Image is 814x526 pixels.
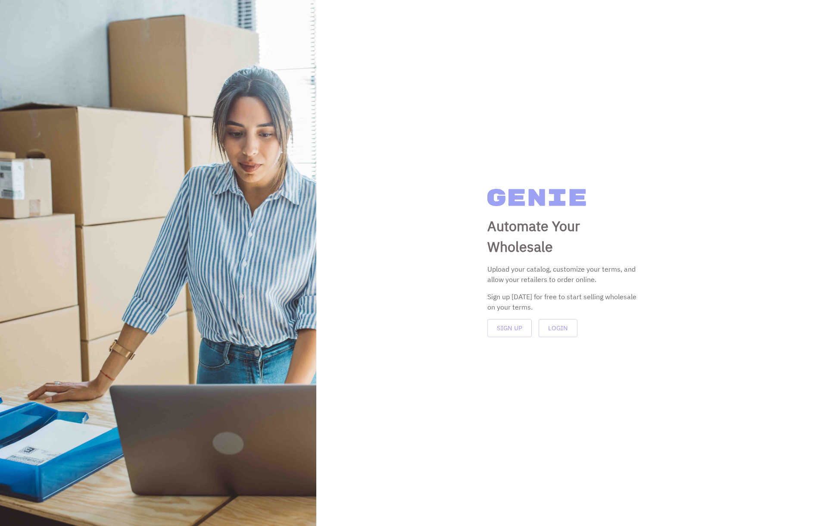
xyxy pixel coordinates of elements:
[487,216,642,257] p: Automate Your Wholesale
[487,189,586,206] img: Genie Logo
[487,291,642,312] div: Sign up [DATE] for free to start selling wholesale on your terms.
[487,264,642,285] p: Upload your catalog, customize your terms, and allow your retailers to order online.
[539,319,577,337] button: Login
[487,319,532,337] button: Sign Up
